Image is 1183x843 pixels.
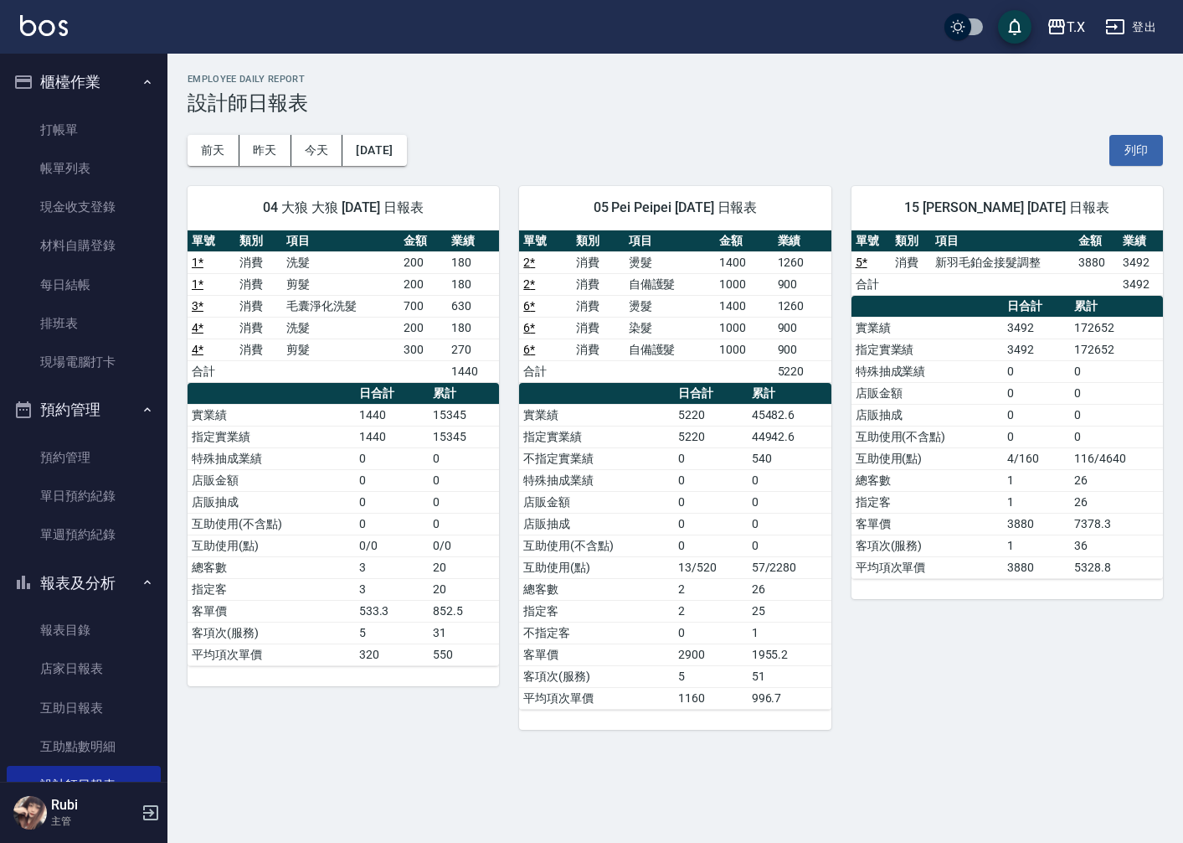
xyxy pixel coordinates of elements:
td: 44942.6 [748,426,831,447]
th: 類別 [891,230,931,252]
div: T.X [1067,17,1085,38]
td: 剪髮 [282,339,399,360]
button: 櫃檯作業 [7,60,161,104]
td: 3 [355,556,429,578]
td: 指定實業績 [851,339,1004,360]
td: 900 [774,317,831,339]
td: 0 [429,513,500,535]
a: 現場電腦打卡 [7,343,161,381]
td: 0 [674,535,748,556]
td: 3880 [1003,556,1070,578]
td: 0 [674,513,748,535]
td: 7378.3 [1070,513,1163,535]
td: 320 [355,644,429,665]
td: 消費 [891,251,931,273]
td: 1000 [715,273,773,295]
td: 540 [748,447,831,469]
th: 金額 [1074,230,1119,252]
td: 5 [674,665,748,687]
th: 日合計 [355,383,429,405]
a: 現金收支登錄 [7,188,161,226]
td: 店販抽成 [851,404,1004,426]
td: 2 [674,600,748,622]
td: 26 [748,578,831,600]
td: 852.5 [429,600,500,622]
td: 200 [399,251,447,273]
td: 店販金額 [188,469,355,491]
td: 900 [774,273,831,295]
a: 設計師日報表 [7,766,161,804]
td: 0 [355,469,429,491]
td: 3492 [1003,339,1070,360]
th: 業績 [447,230,499,252]
td: 指定客 [519,600,674,622]
td: 消費 [572,317,625,339]
td: 172652 [1070,317,1163,339]
h5: Rubi [51,797,136,814]
td: 不指定客 [519,622,674,644]
a: 店家日報表 [7,649,161,688]
td: 1440 [447,360,499,382]
button: 前天 [188,135,239,166]
td: 0 [429,447,500,469]
td: 13/520 [674,556,748,578]
td: 1160 [674,687,748,709]
td: 180 [447,317,499,339]
td: 消費 [572,339,625,360]
td: 指定實業績 [519,426,674,447]
td: 合計 [851,273,892,295]
td: 26 [1070,469,1163,491]
td: 互助使用(不含點) [851,426,1004,447]
td: 3492 [1119,251,1163,273]
th: 項目 [282,230,399,252]
td: 300 [399,339,447,360]
th: 單號 [188,230,235,252]
td: 互助使用(點) [188,535,355,556]
td: 15345 [429,404,500,426]
button: [DATE] [342,135,406,166]
td: 36 [1070,535,1163,556]
td: 200 [399,273,447,295]
a: 預約管理 [7,438,161,477]
th: 單號 [851,230,892,252]
td: 客項次(服務) [519,665,674,687]
td: 指定客 [188,578,355,600]
th: 單號 [519,230,572,252]
td: 合計 [519,360,572,382]
td: 互助使用(不含點) [188,513,355,535]
td: 燙髮 [625,251,716,273]
th: 累計 [1070,296,1163,318]
h3: 設計師日報表 [188,91,1163,115]
th: 業績 [774,230,831,252]
td: 180 [447,251,499,273]
th: 日合計 [1003,296,1070,318]
th: 項目 [931,230,1074,252]
td: 實業績 [851,317,1004,339]
td: 25 [748,600,831,622]
td: 店販金額 [851,382,1004,404]
td: 新羽毛鉑金接髮調整 [931,251,1074,273]
button: 預約管理 [7,388,161,432]
a: 排班表 [7,304,161,343]
p: 主管 [51,814,136,829]
td: 消費 [572,295,625,317]
th: 累計 [429,383,500,405]
td: 消費 [235,273,283,295]
td: 550 [429,644,500,665]
td: 1000 [715,317,773,339]
td: 洗髮 [282,251,399,273]
td: 2 [674,578,748,600]
td: 毛囊淨化洗髮 [282,295,399,317]
td: 1 [1003,491,1070,513]
td: 消費 [235,317,283,339]
td: 630 [447,295,499,317]
td: 3492 [1119,273,1163,295]
td: 57/2280 [748,556,831,578]
td: 2900 [674,644,748,665]
td: 700 [399,295,447,317]
td: 5220 [674,404,748,426]
td: 互助使用(點) [851,447,1004,469]
td: 平均項次單價 [851,556,1004,578]
td: 5328.8 [1070,556,1163,578]
a: 每日結帳 [7,266,161,304]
